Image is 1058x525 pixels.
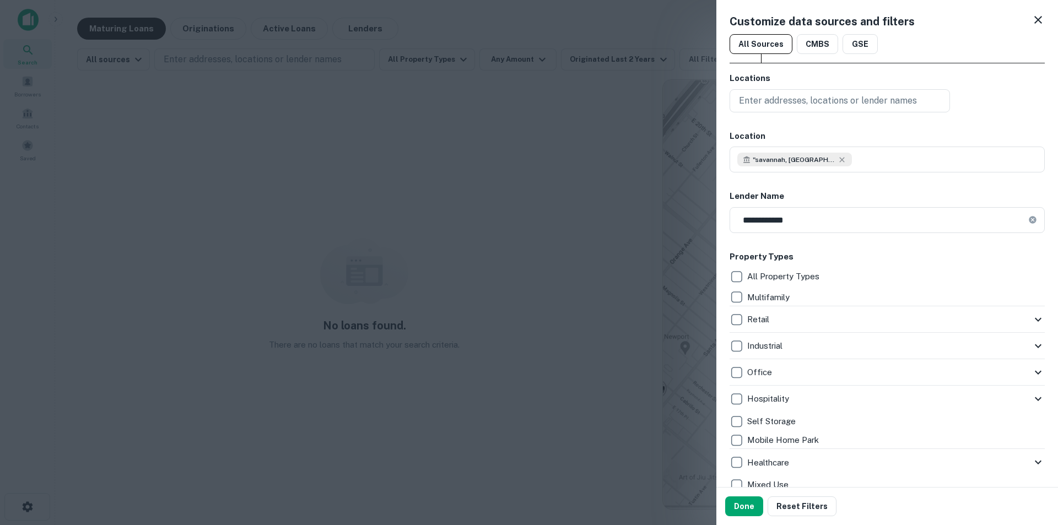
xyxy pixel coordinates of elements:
p: Multifamily [747,291,792,304]
h6: Lender Name [730,190,1045,203]
p: Mixed Use [747,478,791,491]
p: Mobile Home Park [747,434,821,447]
div: Retail [730,306,1045,333]
h5: Customize data sources and filters [730,13,915,30]
iframe: Chat Widget [1003,402,1058,454]
p: Hospitality [747,392,791,405]
p: Enter addresses, locations or lender names [739,94,917,107]
button: CMBS [797,34,838,54]
button: Enter addresses, locations or lender names [730,89,950,112]
p: Healthcare [747,456,791,469]
h6: Property Types [730,251,1045,263]
h6: Location [730,130,1045,143]
p: Retail [747,313,771,326]
p: Industrial [747,339,785,353]
p: Self Storage [747,415,798,428]
span: " savannah, [GEOGRAPHIC_DATA] " [753,155,835,165]
p: All Property Types [747,270,822,283]
h6: Locations [730,72,1045,85]
div: Office [730,359,1045,386]
button: All Sources [730,34,792,54]
p: Office [747,366,774,379]
button: Reset Filters [768,496,836,516]
button: GSE [843,34,878,54]
button: Done [725,496,763,516]
div: Industrial [730,333,1045,359]
div: Hospitality [730,386,1045,412]
svg: Search for lender by keyword [743,156,751,164]
div: Healthcare [730,449,1045,475]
